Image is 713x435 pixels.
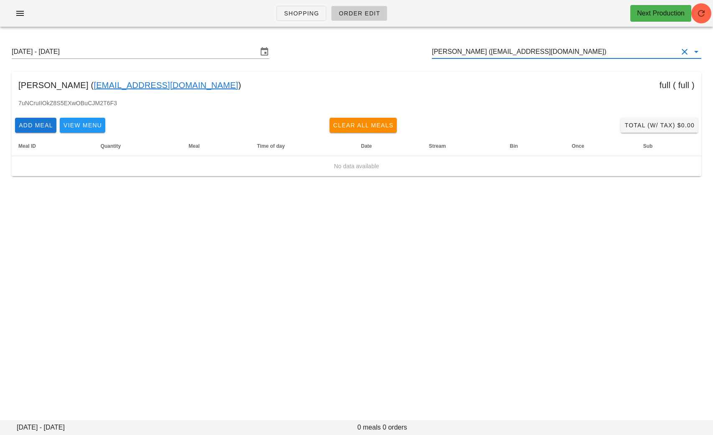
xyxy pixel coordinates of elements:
[331,6,387,21] a: Order Edit
[12,156,701,176] td: No data available
[188,143,200,149] span: Meal
[333,122,394,129] span: Clear All Meals
[621,118,698,133] button: Total (w/ Tax) $0.00
[18,122,53,129] span: Add Meal
[510,143,518,149] span: Bin
[503,136,565,156] th: Bin: Not sorted. Activate to sort ascending.
[572,143,584,149] span: Once
[680,47,690,57] button: Clear Customer
[250,136,354,156] th: Time of day: Not sorted. Activate to sort ascending.
[361,143,372,149] span: Date
[429,143,446,149] span: Stream
[624,122,695,129] span: Total (w/ Tax) $0.00
[12,136,94,156] th: Meal ID: Not sorted. Activate to sort ascending.
[101,143,121,149] span: Quantity
[12,72,701,99] div: [PERSON_NAME] ( ) full ( full )
[94,78,238,92] a: [EMAIL_ADDRESS][DOMAIN_NAME]
[637,8,685,18] div: Next Production
[338,10,380,17] span: Order Edit
[422,136,503,156] th: Stream: Not sorted. Activate to sort ascending.
[182,136,250,156] th: Meal: Not sorted. Activate to sort ascending.
[565,136,637,156] th: Once: Not sorted. Activate to sort ascending.
[354,136,422,156] th: Date: Not sorted. Activate to sort ascending.
[277,6,326,21] a: Shopping
[643,143,653,149] span: Sub
[12,99,701,114] div: 7uNCruIIOkZ8S5EXwOBuCJM2T6F3
[60,118,105,133] button: View Menu
[18,143,36,149] span: Meal ID
[637,136,701,156] th: Sub: Not sorted. Activate to sort ascending.
[257,143,284,149] span: Time of day
[63,122,102,129] span: View Menu
[330,118,397,133] button: Clear All Meals
[94,136,182,156] th: Quantity: Not sorted. Activate to sort ascending.
[284,10,319,17] span: Shopping
[15,118,56,133] button: Add Meal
